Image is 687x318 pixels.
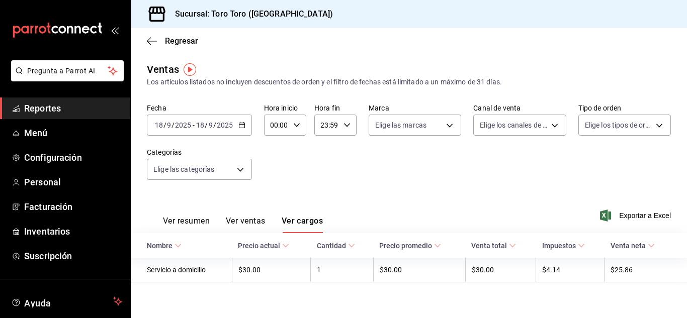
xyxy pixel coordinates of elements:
label: Tipo de orden [578,104,671,112]
span: Personal [24,175,122,189]
span: Elige los tipos de orden [585,120,652,130]
label: Canal de venta [473,104,566,112]
td: $4.14 [536,258,605,282]
span: Elige los canales de venta [480,120,547,130]
span: Impuestos [542,242,585,250]
span: / [213,121,216,129]
span: / [163,121,166,129]
img: Tooltip marker [184,63,196,76]
button: open_drawer_menu [111,26,119,34]
label: Marca [369,104,461,112]
span: Inventarios [24,225,122,238]
div: Ventas [147,62,179,77]
span: Venta neta [611,242,655,250]
div: navigation tabs [163,216,323,233]
span: Precio promedio [379,242,441,250]
button: Pregunta a Parrot AI [11,60,124,81]
input: -- [208,121,213,129]
td: $25.86 [605,258,687,282]
td: $30.00 [465,258,536,282]
div: Los artículos listados no incluyen descuentos de orden y el filtro de fechas está limitado a un m... [147,77,671,87]
span: Regresar [165,36,198,46]
label: Hora inicio [264,104,306,112]
span: / [205,121,208,129]
span: Venta total [471,242,516,250]
span: Elige las marcas [375,120,426,130]
span: Menú [24,126,122,140]
span: Reportes [24,101,122,115]
input: -- [154,121,163,129]
input: -- [196,121,205,129]
input: -- [166,121,171,129]
a: Pregunta a Parrot AI [7,73,124,83]
td: 1 [311,258,373,282]
span: - [193,121,195,129]
span: Precio actual [238,242,289,250]
input: ---- [216,121,233,129]
span: Suscripción [24,249,122,263]
span: Elige las categorías [153,164,215,174]
span: / [171,121,175,129]
span: Pregunta a Parrot AI [27,66,108,76]
label: Hora fin [314,104,357,112]
button: Regresar [147,36,198,46]
h3: Sucursal: Toro Toro ([GEOGRAPHIC_DATA]) [167,8,333,20]
td: $30.00 [232,258,311,282]
button: Ver resumen [163,216,210,233]
input: ---- [175,121,192,129]
label: Fecha [147,104,252,112]
button: Exportar a Excel [602,209,671,222]
button: Ver ventas [226,216,266,233]
button: Ver cargos [282,216,323,233]
label: Categorías [147,149,252,156]
span: Cantidad [317,242,355,250]
span: Ayuda [24,295,109,307]
span: Facturación [24,200,122,214]
td: $30.00 [373,258,465,282]
td: Servicio a domicilio [131,258,232,282]
span: Nombre [147,242,182,250]
span: Configuración [24,151,122,164]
